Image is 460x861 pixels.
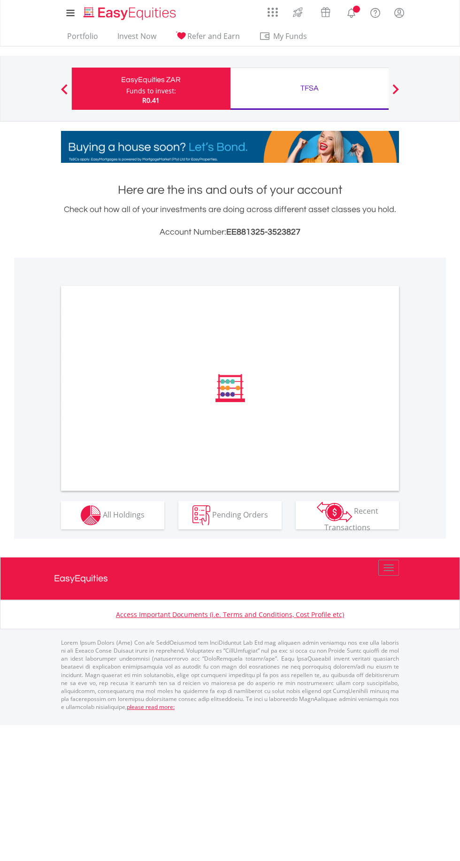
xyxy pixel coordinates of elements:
img: pending_instructions-wht.png [192,505,210,526]
a: Portfolio [63,31,102,46]
a: My Profile [387,2,411,23]
a: Vouchers [312,2,339,20]
a: Invest Now [114,31,160,46]
img: EasyEquities_Logo.png [82,6,180,21]
h1: Here are the ins and outs of your account [61,182,399,198]
img: transactions-zar-wht.png [317,502,352,522]
button: All Holdings [61,501,164,529]
button: Recent Transactions [296,501,399,529]
span: R0.41 [142,96,160,105]
img: grid-menu-icon.svg [268,7,278,17]
a: AppsGrid [261,2,284,17]
a: Home page [80,2,180,21]
span: Pending Orders [212,509,268,519]
img: EasyMortage Promotion Banner [61,131,399,163]
img: vouchers-v2.svg [318,5,333,20]
a: Refer and Earn [172,31,244,46]
span: Refer and Earn [187,31,240,41]
a: EasyEquities [54,557,406,600]
div: EasyEquities ZAR [77,73,225,86]
p: Lorem Ipsum Dolors (Ame) Con a/e SeddOeiusmod tem InciDiduntut Lab Etd mag aliquaen admin veniamq... [61,639,399,711]
span: My Funds [259,30,321,42]
a: Access Important Documents (i.e. Terms and Conditions, Cost Profile etc) [116,610,344,619]
div: Funds to invest: [126,86,176,96]
span: All Holdings [103,509,145,519]
div: TFSA [236,82,383,95]
a: please read more: [127,703,175,711]
img: thrive-v2.svg [290,5,306,20]
img: holdings-wht.png [81,505,101,526]
a: FAQ's and Support [363,2,387,21]
div: Check out how all of your investments are doing across different asset classes you hold. [61,203,399,239]
button: Next [386,89,405,98]
button: Previous [55,89,74,98]
button: Pending Orders [178,501,282,529]
h3: Account Number: [61,226,399,239]
span: EE881325-3523827 [226,228,300,236]
a: Notifications [339,2,363,21]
